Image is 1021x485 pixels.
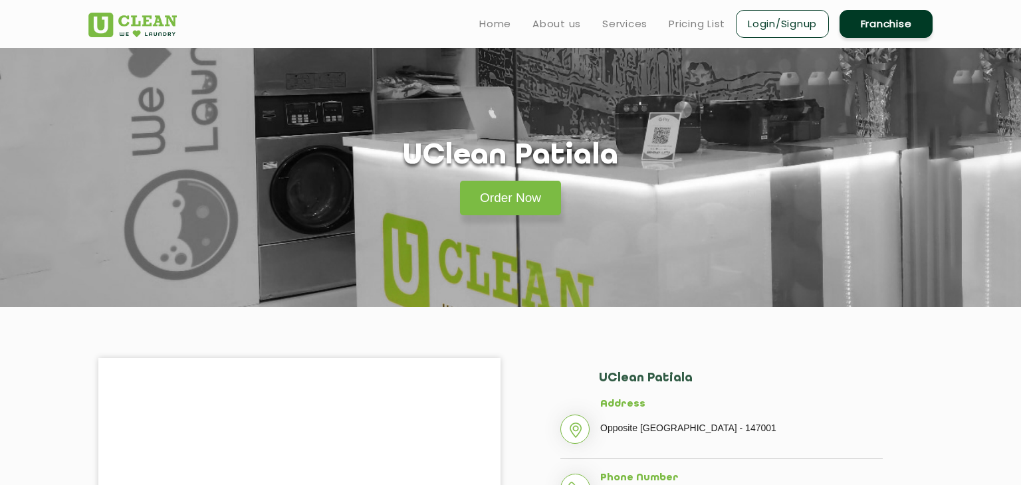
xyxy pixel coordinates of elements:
[460,181,561,215] a: Order Now
[600,399,883,411] h5: Address
[669,16,725,32] a: Pricing List
[532,16,581,32] a: About us
[600,418,883,438] p: Opposite [GEOGRAPHIC_DATA] - 147001
[88,13,177,37] img: UClean Laundry and Dry Cleaning
[599,371,883,399] h2: UClean Patiala
[479,16,511,32] a: Home
[602,16,647,32] a: Services
[600,472,883,484] h5: Phone Number
[736,10,829,38] a: Login/Signup
[840,10,933,38] a: Franchise
[403,140,618,173] h1: UClean Patiala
